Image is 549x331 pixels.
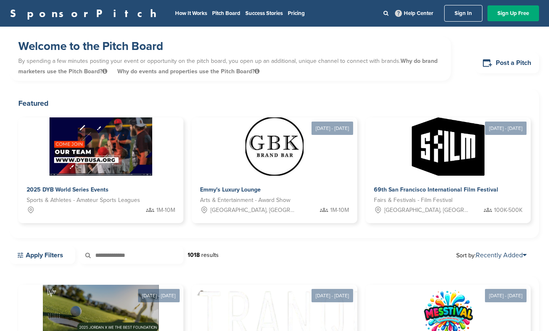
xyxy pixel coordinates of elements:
a: Apply Filters [10,246,75,264]
span: Arts & Entertainment - Award Show [200,196,290,205]
div: [DATE] - [DATE] [312,289,353,302]
a: Sign Up Free [487,5,539,21]
a: [DATE] - [DATE] Sponsorpitch & Emmy's Luxury Lounge Arts & Entertainment - Award Show [GEOGRAPHIC... [192,104,357,223]
a: SponsorPitch [10,8,162,19]
img: Sponsorpitch & [49,117,152,176]
a: Post a Pitch [476,53,539,73]
h2: Featured [18,97,531,109]
span: 1M-10M [330,206,349,215]
span: 1M-10M [156,206,175,215]
p: By spending a few minutes posting your event or opportunity on the pitch board, you open up an ad... [18,54,443,79]
div: [DATE] - [DATE] [485,289,527,302]
img: Sponsorpitch & [245,117,304,176]
span: results [201,251,219,259]
span: [GEOGRAPHIC_DATA], [GEOGRAPHIC_DATA] [210,206,297,215]
span: Emmy's Luxury Lounge [200,186,261,193]
a: Success Stories [245,10,283,17]
div: [DATE] - [DATE] [312,122,353,135]
div: [DATE] - [DATE] [138,289,180,302]
a: Sign In [444,5,482,22]
a: Pricing [288,10,305,17]
h1: Welcome to the Pitch Board [18,39,443,54]
span: 2025 DYB World Series Events [27,186,109,193]
span: 69th San Francisco International Film Festival [374,186,498,193]
a: Help Center [393,8,435,18]
a: Pitch Board [212,10,240,17]
span: Why do events and properties use the Pitch Board? [117,68,260,75]
a: Recently Added [476,251,527,259]
span: Fairs & Festivals - Film Festival [374,196,453,205]
span: 100K-500K [494,206,522,215]
strong: 1018 [188,251,200,259]
span: Sports & Athletes - Amateur Sports Leagues [27,196,140,205]
span: Sort by: [456,252,527,259]
div: [DATE] - [DATE] [485,122,527,135]
a: How It Works [175,10,207,17]
a: [DATE] - [DATE] Sponsorpitch & 69th San Francisco International Film Festival Fairs & Festivals -... [366,104,531,223]
span: [GEOGRAPHIC_DATA], [GEOGRAPHIC_DATA] [384,206,470,215]
a: Sponsorpitch & 2025 DYB World Series Events Sports & Athletes - Amateur Sports Leagues 1M-10M [18,117,183,223]
img: Sponsorpitch & [412,117,485,176]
